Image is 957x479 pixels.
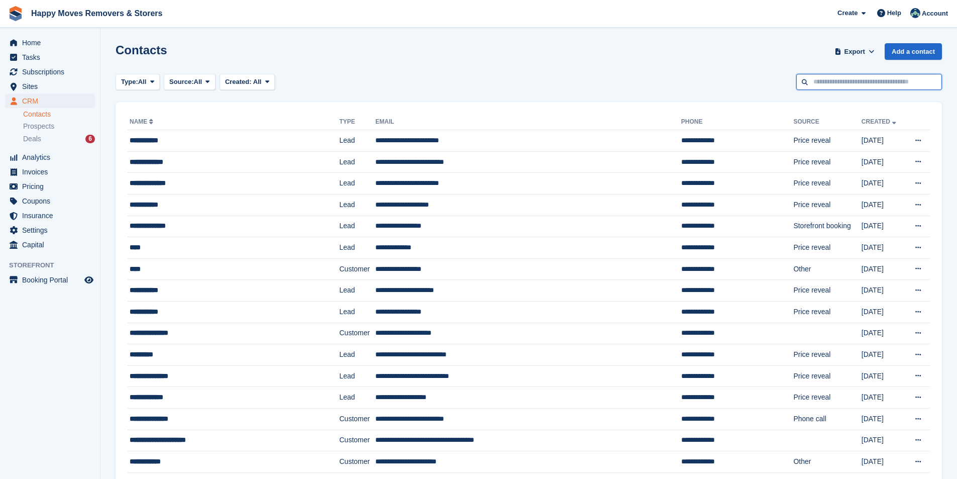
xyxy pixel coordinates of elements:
a: Name [130,118,155,125]
td: Price reveal [793,194,861,216]
span: All [253,78,262,85]
a: menu [5,223,95,237]
span: Account [922,9,948,19]
td: [DATE] [862,280,905,302]
td: [DATE] [862,237,905,259]
h1: Contacts [116,43,167,57]
button: Export [832,43,877,60]
span: Coupons [22,194,82,208]
span: Subscriptions [22,65,82,79]
td: Lead [339,151,375,173]
td: [DATE] [862,323,905,344]
td: Lead [339,194,375,216]
th: Type [339,114,375,130]
td: Price reveal [793,173,861,195]
a: menu [5,150,95,164]
a: menu [5,209,95,223]
a: Deals 6 [23,134,95,144]
a: Happy Moves Removers & Storers [27,5,166,22]
td: [DATE] [862,365,905,387]
span: Type: [121,77,138,87]
button: Type: All [116,74,160,90]
th: Phone [681,114,794,130]
td: [DATE] [862,451,905,473]
span: CRM [22,94,82,108]
span: Analytics [22,150,82,164]
a: Add a contact [885,43,942,60]
a: menu [5,65,95,79]
span: Source: [169,77,193,87]
td: Price reveal [793,280,861,302]
span: Create [837,8,858,18]
td: Price reveal [793,301,861,323]
img: Admin [910,8,920,18]
td: Price reveal [793,344,861,366]
div: 6 [85,135,95,143]
td: [DATE] [862,430,905,451]
span: Created: [225,78,252,85]
td: Lead [339,301,375,323]
span: All [194,77,202,87]
a: Contacts [23,110,95,119]
td: [DATE] [862,408,905,430]
td: [DATE] [862,194,905,216]
a: menu [5,79,95,93]
a: menu [5,50,95,64]
td: Lead [339,130,375,152]
span: Pricing [22,179,82,194]
td: [DATE] [862,301,905,323]
a: menu [5,94,95,108]
td: Customer [339,258,375,280]
span: Deals [23,134,41,144]
a: menu [5,238,95,252]
td: Lead [339,216,375,237]
span: Sites [22,79,82,93]
span: All [138,77,147,87]
td: [DATE] [862,130,905,152]
th: Source [793,114,861,130]
button: Source: All [164,74,216,90]
td: Customer [339,323,375,344]
td: Customer [339,408,375,430]
button: Created: All [220,74,275,90]
td: Lead [339,344,375,366]
td: Storefront booking [793,216,861,237]
span: Tasks [22,50,82,64]
a: Prospects [23,121,95,132]
td: Price reveal [793,130,861,152]
td: [DATE] [862,387,905,409]
a: menu [5,165,95,179]
td: Price reveal [793,151,861,173]
td: Price reveal [793,387,861,409]
a: Created [862,118,898,125]
td: Price reveal [793,365,861,387]
th: Email [375,114,681,130]
a: menu [5,273,95,287]
td: Other [793,258,861,280]
td: [DATE] [862,151,905,173]
span: Insurance [22,209,82,223]
td: Lead [339,280,375,302]
a: menu [5,179,95,194]
span: Capital [22,238,82,252]
td: [DATE] [862,216,905,237]
td: Other [793,451,861,473]
td: [DATE] [862,258,905,280]
a: Preview store [83,274,95,286]
span: Storefront [9,260,100,270]
td: Lead [339,387,375,409]
td: [DATE] [862,173,905,195]
td: Price reveal [793,237,861,259]
span: Settings [22,223,82,237]
span: Invoices [22,165,82,179]
span: Help [887,8,901,18]
td: Customer [339,430,375,451]
td: Customer [339,451,375,473]
span: Booking Portal [22,273,82,287]
img: stora-icon-8386f47178a22dfd0bd8f6a31ec36ba5ce8667c1dd55bd0f319d3a0aa187defe.svg [8,6,23,21]
td: Lead [339,173,375,195]
td: Lead [339,237,375,259]
span: Export [844,47,865,57]
span: Prospects [23,122,54,131]
td: Phone call [793,408,861,430]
